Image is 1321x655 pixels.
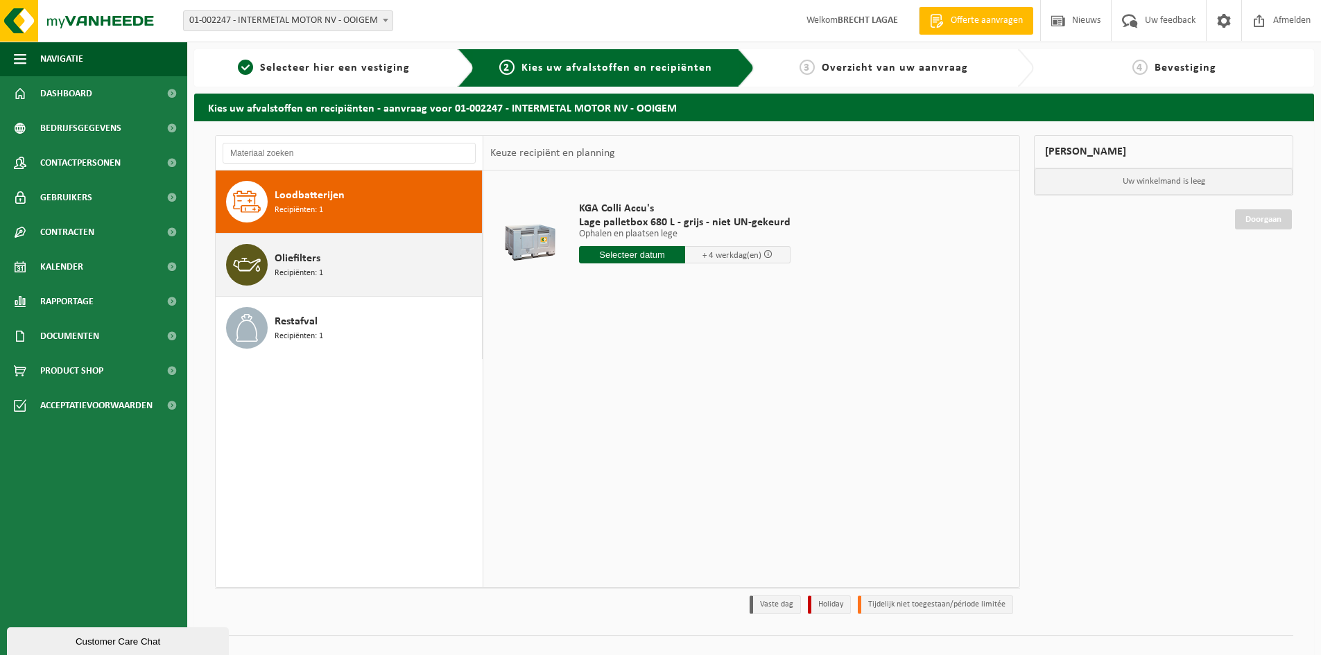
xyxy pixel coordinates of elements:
span: Overzicht van uw aanvraag [822,62,968,73]
li: Holiday [808,595,851,614]
p: Uw winkelmand is leeg [1035,168,1293,195]
span: Dashboard [40,76,92,111]
span: Selecteer hier een vestiging [260,62,410,73]
span: 2 [499,60,515,75]
span: 1 [238,60,253,75]
span: Gebruikers [40,180,92,215]
span: Navigatie [40,42,83,76]
a: 1Selecteer hier een vestiging [201,60,447,76]
span: 01-002247 - INTERMETAL MOTOR NV - OOIGEM [183,10,393,31]
button: Oliefilters Recipiënten: 1 [216,234,483,297]
span: Offerte aanvragen [947,14,1026,28]
span: + 4 werkdag(en) [702,251,761,260]
span: 01-002247 - INTERMETAL MOTOR NV - OOIGEM [184,11,392,30]
input: Selecteer datum [579,246,685,263]
span: Kalender [40,250,83,284]
span: 4 [1132,60,1148,75]
input: Materiaal zoeken [223,143,476,164]
strong: BRECHT LAGAE [838,15,898,26]
span: Recipiënten: 1 [275,267,323,280]
a: Doorgaan [1235,209,1292,229]
span: Lage palletbox 680 L - grijs - niet UN-gekeurd [579,216,791,229]
li: Tijdelijk niet toegestaan/période limitée [858,595,1013,614]
p: Ophalen en plaatsen lege [579,229,791,239]
div: Keuze recipiënt en planning [483,136,622,171]
div: [PERSON_NAME] [1034,135,1293,168]
span: KGA Colli Accu's [579,202,791,216]
span: Recipiënten: 1 [275,330,323,343]
h2: Kies uw afvalstoffen en recipiënten - aanvraag voor 01-002247 - INTERMETAL MOTOR NV - OOIGEM [194,94,1314,121]
span: Restafval [275,313,318,330]
button: Loodbatterijen Recipiënten: 1 [216,171,483,234]
span: Acceptatievoorwaarden [40,388,153,423]
span: Contracten [40,215,94,250]
span: 3 [800,60,815,75]
span: Kies uw afvalstoffen en recipiënten [521,62,712,73]
span: Oliefilters [275,250,320,267]
span: Bevestiging [1155,62,1216,73]
span: Recipiënten: 1 [275,204,323,217]
button: Restafval Recipiënten: 1 [216,297,483,359]
iframe: chat widget [7,625,232,655]
a: Offerte aanvragen [919,7,1033,35]
span: Product Shop [40,353,103,388]
span: Contactpersonen [40,146,121,180]
span: Rapportage [40,284,94,319]
span: Bedrijfsgegevens [40,111,121,146]
span: Loodbatterijen [275,187,345,204]
span: Documenten [40,319,99,353]
li: Vaste dag [750,595,801,614]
